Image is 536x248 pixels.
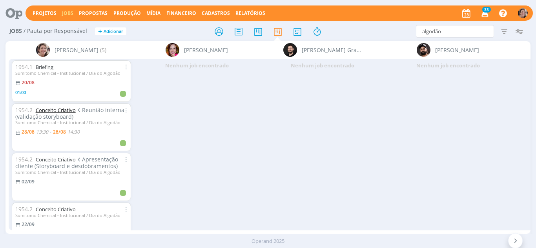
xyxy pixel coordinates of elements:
[77,10,110,16] button: Propostas
[164,10,199,16] button: Financeiro
[199,10,232,16] button: Cadastros
[15,156,119,170] span: Apresentação cliente (Storyboard e desdobramentos)
[15,71,128,76] div: Sumitomo Chemical - Institucional / Dia do Algodão
[104,29,123,34] span: Adicionar
[36,107,76,114] a: Conceito Criativo
[518,8,528,18] img: A
[416,25,494,38] input: Busca
[260,59,385,73] div: Nenhum job encontrado
[435,46,479,54] span: [PERSON_NAME]
[22,79,35,86] : 20/08
[15,156,33,163] span: 1954.2
[36,63,53,71] a: Briefing
[36,129,48,135] : 13:30
[15,89,26,95] span: 01:00
[134,59,260,73] div: Nenhum job encontrado
[100,46,106,54] span: (5)
[476,6,492,20] button: 33
[67,129,80,135] : 14:30
[111,10,143,16] button: Produção
[302,46,362,54] span: [PERSON_NAME] Granata
[24,28,87,34] span: / Pauta por Responsável
[482,7,491,13] span: 33
[15,205,33,213] span: 1954.2
[15,120,128,125] div: Sumitomo Chemical - Institucional / Dia do Algodão
[283,43,297,57] img: B
[22,221,35,228] : 22/09
[233,10,268,16] button: Relatórios
[166,43,179,57] img: B
[184,46,228,54] span: [PERSON_NAME]
[518,6,528,20] button: A
[146,10,160,16] a: Mídia
[113,10,141,16] a: Produção
[144,10,163,16] button: Mídia
[50,130,51,134] : -
[385,59,511,73] div: Nenhum job encontrado
[33,10,57,16] a: Projetos
[53,129,66,135] : 28/08
[22,178,35,185] : 02/09
[22,129,35,135] : 28/08
[60,10,76,16] button: Jobs
[235,10,265,16] a: Relatórios
[36,156,76,163] a: Conceito Criativo
[166,10,196,16] a: Financeiro
[36,43,50,57] img: A
[36,206,76,213] a: Conceito Criativo
[30,10,59,16] button: Projetos
[417,43,430,57] img: B
[62,10,73,16] a: Jobs
[15,106,33,114] span: 1954.2
[9,28,22,34] span: Jobs
[79,10,108,16] span: Propostas
[202,10,230,16] span: Cadastros
[15,170,128,175] div: Sumitomo Chemical - Institucional / Dia do Algodão
[15,106,125,120] span: Reunião interna (validação storyboard)
[55,46,98,54] span: [PERSON_NAME]
[98,27,102,36] span: +
[15,63,33,71] span: 1954.1
[95,27,126,36] button: +Adicionar
[15,213,128,218] div: Sumitomo Chemical - Institucional / Dia do Algodão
